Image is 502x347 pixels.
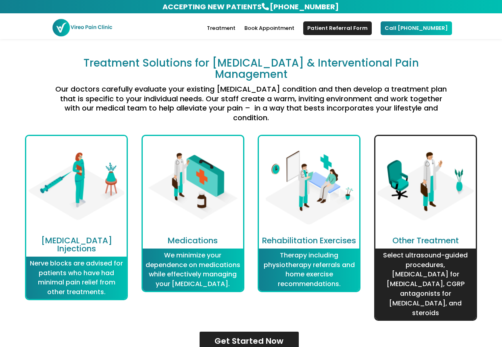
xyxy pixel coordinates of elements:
[303,21,372,35] a: Patient Referral Form
[52,19,112,37] img: Vireo Pain Clinic
[381,21,452,35] a: Call [PHONE_NUMBER]
[26,236,127,257] h3: [MEDICAL_DATA] Injections
[375,236,476,249] h3: Other Treatment
[375,136,476,236] img: Ultrasound-Guided procedures, Botox & CGRP Antagonists for Migraines, Steroids Vireo Pain Clinic ...
[145,251,241,289] p: We minimize your dependence on medications while effectively managing your [MEDICAL_DATA].
[26,136,127,236] img: Nerve Block Injections Vireo Pain Clinic Markham Chronic Pain Treatment, Interventional Pain Mana...
[259,236,359,249] h3: Rehabilitation Exercises
[375,230,476,238] a: Ultrasound-Guided procedures, Botox & CGRP Antagonists for Migraines, Steroids Vireo Pain Clinic ...
[143,230,243,238] a: Medications OHIP Covered Vireo Pain Clinic Markham Chronic Pain Treatment Interventional Pain Man...
[28,259,125,297] p: Nerve blocks are advised for patients who have had minimal pain relief from other treatments.
[26,230,127,238] a: Nerve Block Injections Vireo Pain Clinic Markham Chronic Pain Treatment, Interventional Pain Mana...
[244,25,294,39] a: Book Appointment
[52,57,450,84] h2: Treatment Solutions for [MEDICAL_DATA] & Interventional Pain Management
[269,1,340,13] a: [PHONE_NUMBER]
[143,136,243,236] img: Medications OHIP Covered Vireo Pain Clinic Markham Chronic Pain Treatment Interventional Pain Man...
[259,136,359,236] img: Rehabilitation, Physiotherapy Vireo Pain Clinic Markham Chronic Pain Treatment, Interventional Pa...
[377,251,474,318] p: Select ultrasound-guided procedures, [MEDICAL_DATA] for [MEDICAL_DATA], CGRP antagonists for [MED...
[52,84,450,123] p: Our doctors carefully evaluate your existing [MEDICAL_DATA] condition and then develop a treatmen...
[261,251,357,289] p: Therapy including physiotherapy referrals and home exercise recommendations.
[259,230,359,238] a: Rehabilitation, Physiotherapy Vireo Pain Clinic Markham Chronic Pain Treatment, Interventional Pa...
[143,236,243,249] h3: Medications
[207,25,235,39] a: Treatment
